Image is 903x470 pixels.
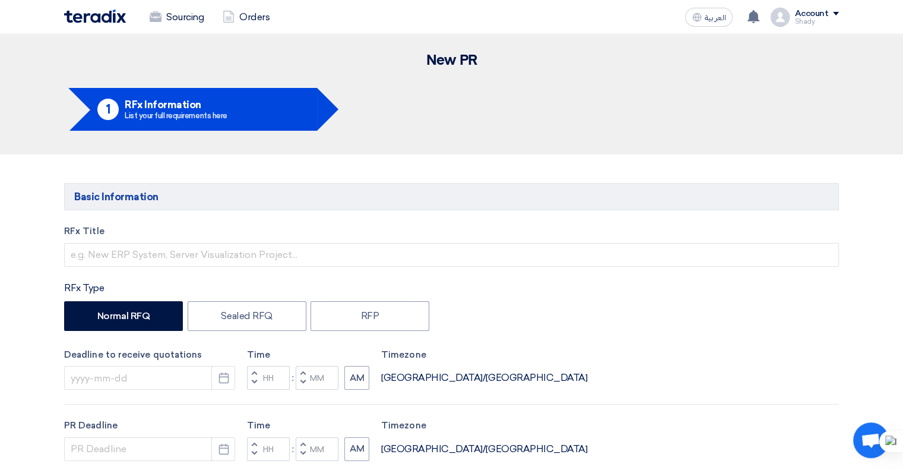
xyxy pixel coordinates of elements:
div: 1 [97,99,119,120]
input: PR Deadline [64,437,235,461]
div: [GEOGRAPHIC_DATA]/[GEOGRAPHIC_DATA] [381,442,587,456]
div: : [290,442,296,456]
input: Hours [247,366,290,390]
a: Orders [213,4,279,30]
a: Sourcing [140,4,213,30]
div: RFx Type [64,281,839,295]
h5: Basic Information [64,183,839,210]
input: Minutes [296,437,338,461]
label: Deadline to receive quotations [64,348,235,362]
label: Timezone [381,348,587,362]
button: العربية [685,8,733,27]
label: Timezone [381,419,587,433]
span: العربية [704,14,725,22]
input: Minutes [296,366,338,390]
button: AM [344,366,369,390]
label: RFP [310,301,429,331]
label: RFx Title [64,225,839,238]
label: PR Deadline [64,419,235,433]
input: yyyy-mm-dd [64,366,235,390]
input: e.g. New ERP System, Server Visualization Project... [64,243,839,267]
h2: New PR [64,52,839,69]
label: Normal RFQ [64,301,183,331]
div: Open chat [853,422,889,458]
div: List your full requirements here [125,112,227,119]
h5: RFx Information [125,99,227,110]
img: profile_test.png [771,8,790,27]
button: AM [344,437,369,461]
label: Time [247,419,369,433]
input: Hours [247,437,290,461]
label: Sealed RFQ [188,301,306,331]
img: Teradix logo [64,10,126,23]
div: : [290,371,296,385]
div: [GEOGRAPHIC_DATA]/[GEOGRAPHIC_DATA] [381,371,587,385]
div: Account [794,9,828,19]
div: Shady [794,18,839,25]
label: Time [247,348,369,362]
